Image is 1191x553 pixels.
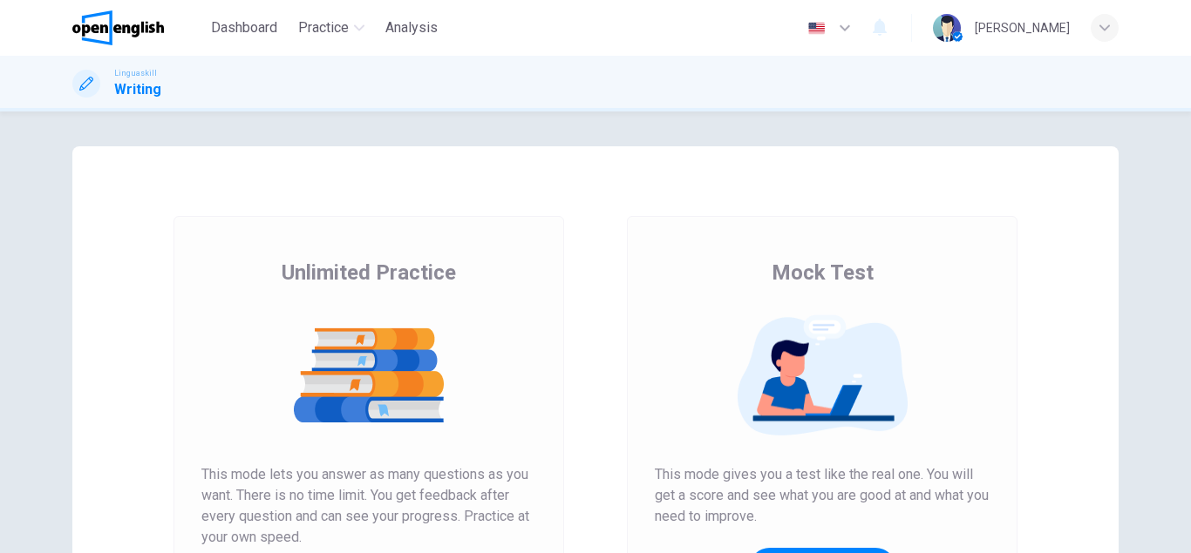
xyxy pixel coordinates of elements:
[282,259,456,287] span: Unlimited Practice
[655,464,990,527] span: This mode gives you a test like the real one. You will get a score and see what you are good at a...
[291,12,371,44] button: Practice
[72,10,204,45] a: OpenEnglish logo
[806,22,827,35] img: en
[201,464,536,548] span: This mode lets you answer as many questions as you want. There is no time limit. You get feedback...
[211,17,277,38] span: Dashboard
[114,67,157,79] span: Linguaskill
[114,79,161,100] h1: Writing
[204,12,284,44] button: Dashboard
[933,14,961,42] img: Profile picture
[772,259,874,287] span: Mock Test
[975,17,1070,38] div: [PERSON_NAME]
[72,10,164,45] img: OpenEnglish logo
[378,12,445,44] button: Analysis
[385,17,438,38] span: Analysis
[298,17,349,38] span: Practice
